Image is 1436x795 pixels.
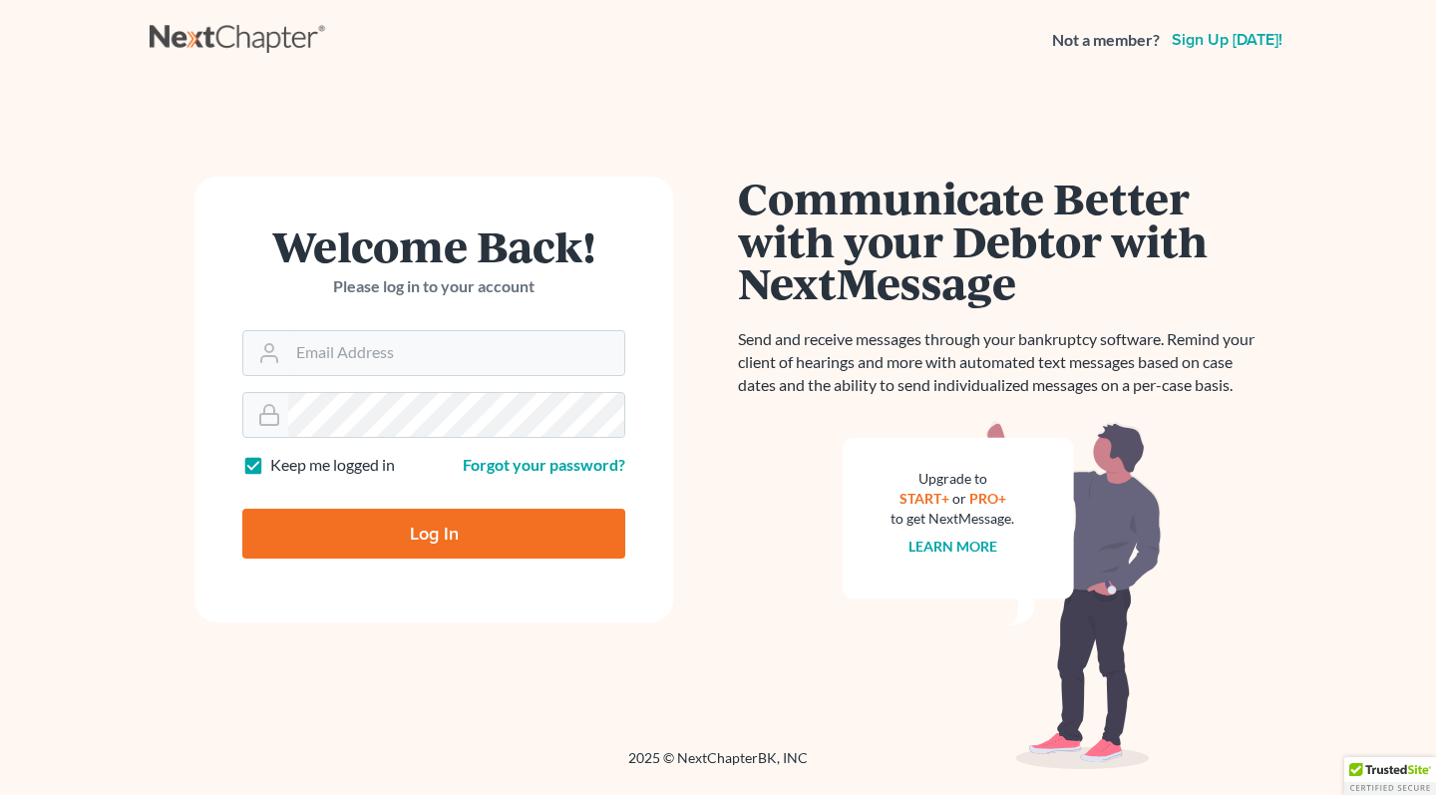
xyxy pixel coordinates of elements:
a: Learn more [908,538,997,555]
a: Forgot your password? [463,455,625,474]
a: Sign up [DATE]! [1168,32,1286,48]
p: Send and receive messages through your bankruptcy software. Remind your client of hearings and mo... [738,328,1266,397]
div: TrustedSite Certified [1344,757,1436,795]
p: Please log in to your account [242,275,625,298]
input: Log In [242,509,625,559]
div: 2025 © NextChapterBK, INC [150,748,1286,784]
h1: Communicate Better with your Debtor with NextMessage [738,177,1266,304]
div: to get NextMessage. [891,509,1014,529]
input: Email Address [288,331,624,375]
h1: Welcome Back! [242,224,625,267]
a: PRO+ [969,490,1006,507]
span: or [952,490,966,507]
a: START+ [899,490,949,507]
strong: Not a member? [1052,29,1160,52]
div: Upgrade to [891,469,1014,489]
label: Keep me logged in [270,454,395,477]
img: nextmessage_bg-59042aed3d76b12b5cd301f8e5b87938c9018125f34e5fa2b7a6b67550977c72.svg [843,421,1162,770]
